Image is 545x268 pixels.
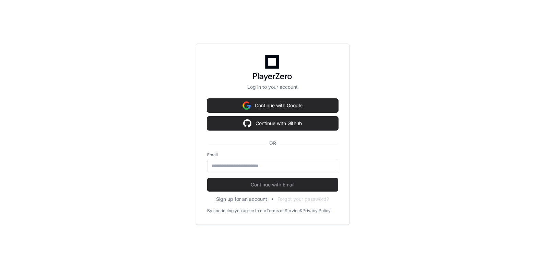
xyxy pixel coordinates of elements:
[266,208,300,214] a: Terms of Service
[303,208,331,214] a: Privacy Policy.
[207,99,338,112] button: Continue with Google
[207,152,338,158] label: Email
[300,208,303,214] div: &
[207,208,266,214] div: By continuing you agree to our
[242,99,251,112] img: Sign in with google
[207,84,338,90] p: Log in to your account
[207,117,338,130] button: Continue with Github
[207,178,338,192] button: Continue with Email
[277,196,329,203] button: Forgot your password?
[207,181,338,188] span: Continue with Email
[216,196,267,203] button: Sign up for an account
[266,140,279,147] span: OR
[243,117,251,130] img: Sign in with google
